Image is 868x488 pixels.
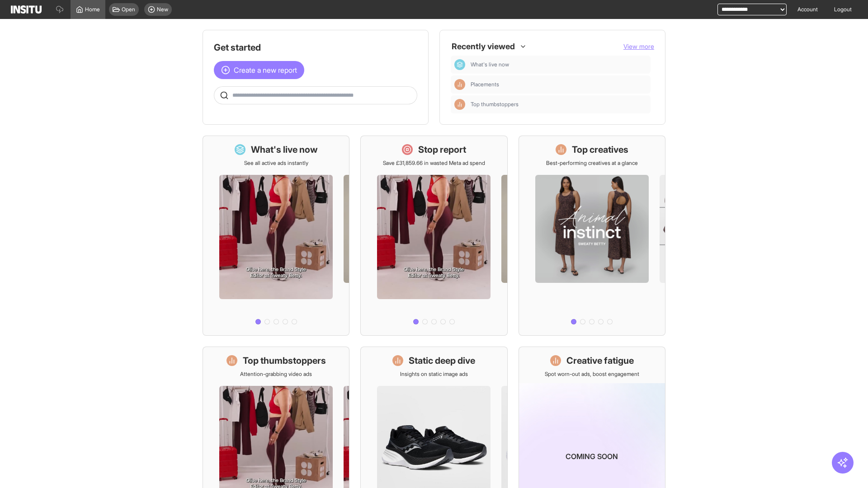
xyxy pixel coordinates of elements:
[11,5,42,14] img: Logo
[244,160,308,167] p: See all active ads instantly
[251,143,318,156] h1: What's live now
[623,42,654,51] button: View more
[203,136,349,336] a: What's live nowSee all active ads instantly
[454,99,465,110] div: Insights
[85,6,100,13] span: Home
[572,143,628,156] h1: Top creatives
[471,61,509,68] span: What's live now
[454,59,465,70] div: Dashboard
[471,81,647,88] span: Placements
[454,79,465,90] div: Insights
[418,143,466,156] h1: Stop report
[409,354,475,367] h1: Static deep dive
[214,41,417,54] h1: Get started
[122,6,135,13] span: Open
[471,81,499,88] span: Placements
[240,371,312,378] p: Attention-grabbing video ads
[234,65,297,75] span: Create a new report
[400,371,468,378] p: Insights on static image ads
[471,101,647,108] span: Top thumbstoppers
[471,61,647,68] span: What's live now
[383,160,485,167] p: Save £31,859.66 in wasted Meta ad spend
[243,354,326,367] h1: Top thumbstoppers
[157,6,168,13] span: New
[214,61,304,79] button: Create a new report
[519,136,665,336] a: Top creativesBest-performing creatives at a glance
[471,101,519,108] span: Top thumbstoppers
[623,42,654,50] span: View more
[546,160,638,167] p: Best-performing creatives at a glance
[360,136,507,336] a: Stop reportSave £31,859.66 in wasted Meta ad spend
